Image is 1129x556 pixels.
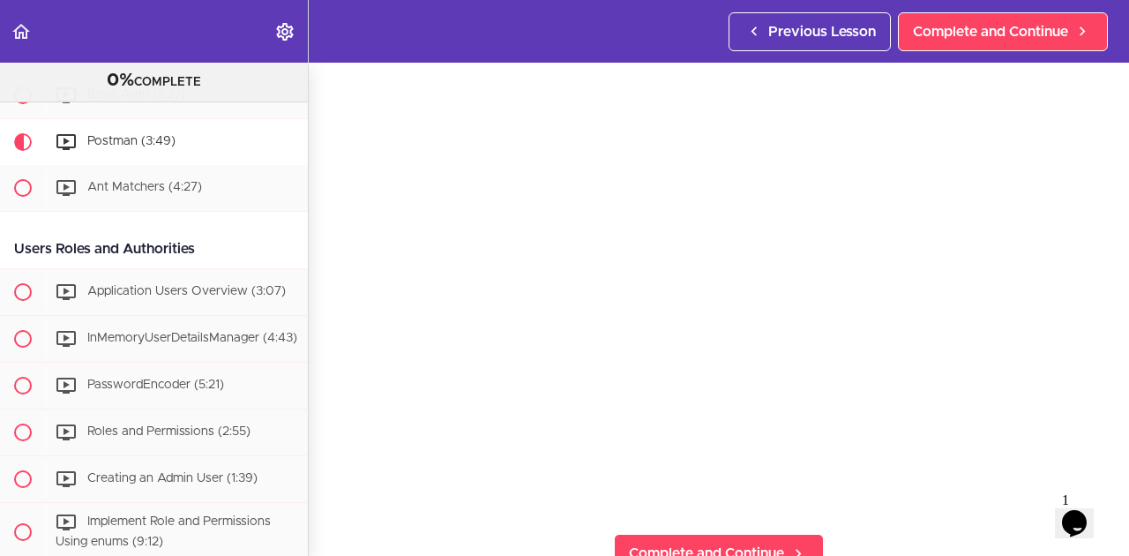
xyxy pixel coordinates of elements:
span: Complete and Continue [913,21,1068,42]
a: Complete and Continue [898,12,1108,51]
span: 0% [107,71,134,89]
svg: Settings Menu [274,21,295,42]
span: Postman (3:49) [87,135,176,147]
span: Previous Lesson [768,21,876,42]
span: Implement Role and Permissions Using enums (9:12) [56,515,271,548]
svg: Back to course curriculum [11,21,32,42]
a: Previous Lesson [729,12,891,51]
iframe: Video Player [344,84,1094,506]
span: Ant Matchers (4:27) [87,181,202,193]
div: COMPLETE [22,70,286,93]
iframe: chat widget [1055,485,1111,538]
span: PasswordEncoder (5:21) [87,379,224,391]
span: Creating an Admin User (1:39) [87,472,258,485]
span: Application Users Overview (3:07) [87,285,286,297]
span: Roles and Permissions (2:55) [87,425,250,438]
span: InMemoryUserDetailsManager (4:43) [87,332,297,344]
